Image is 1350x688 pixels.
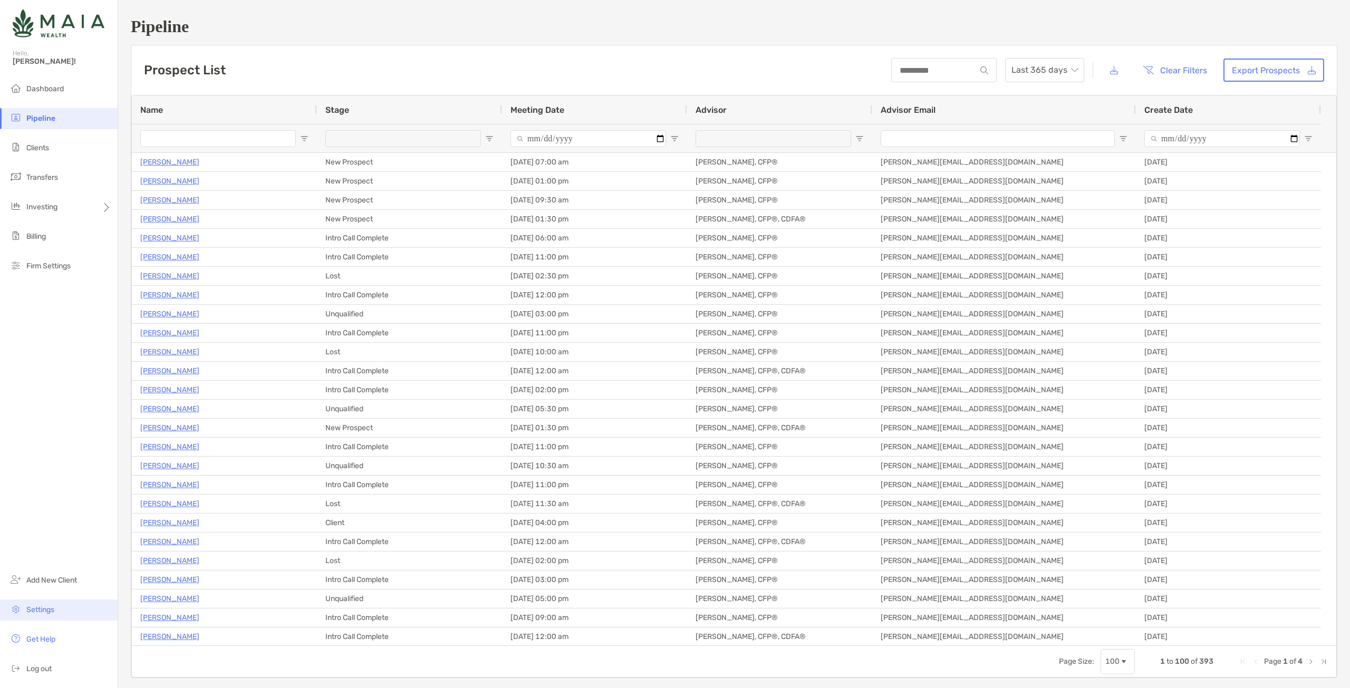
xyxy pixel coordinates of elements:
[687,570,872,589] div: [PERSON_NAME], CFP®
[855,134,864,143] button: Open Filter Menu
[140,345,199,358] a: [PERSON_NAME]
[1136,570,1321,589] div: [DATE]
[872,267,1136,285] div: [PERSON_NAME][EMAIL_ADDRESS][DOMAIN_NAME]
[1136,532,1321,551] div: [DATE]
[9,229,22,242] img: billing icon
[1136,419,1321,437] div: [DATE]
[140,478,199,491] a: [PERSON_NAME]
[140,307,199,321] p: [PERSON_NAME]
[140,193,199,207] a: [PERSON_NAME]
[502,457,687,475] div: [DATE] 10:30 am
[1136,476,1321,494] div: [DATE]
[317,343,502,361] div: Lost
[317,608,502,627] div: Intro Call Complete
[980,66,988,74] img: input icon
[872,532,1136,551] div: [PERSON_NAME][EMAIL_ADDRESS][DOMAIN_NAME]
[687,438,872,456] div: [PERSON_NAME], CFP®
[502,191,687,209] div: [DATE] 09:30 am
[140,250,199,264] a: [PERSON_NAME]
[317,324,502,342] div: Intro Call Complete
[140,421,199,434] p: [PERSON_NAME]
[317,627,502,646] div: Intro Call Complete
[502,495,687,513] div: [DATE] 11:30 am
[140,212,199,226] p: [PERSON_NAME]
[140,156,199,169] p: [PERSON_NAME]
[872,343,1136,361] div: [PERSON_NAME][EMAIL_ADDRESS][DOMAIN_NAME]
[687,267,872,285] div: [PERSON_NAME], CFP®
[687,362,872,380] div: [PERSON_NAME], CFP®, CDFA®
[872,362,1136,380] div: [PERSON_NAME][EMAIL_ADDRESS][DOMAIN_NAME]
[687,172,872,190] div: [PERSON_NAME], CFP®
[26,202,57,211] span: Investing
[1191,657,1198,666] span: of
[9,141,22,153] img: clients icon
[687,551,872,570] div: [PERSON_NAME], CFP®
[317,153,502,171] div: New Prospect
[1136,286,1321,304] div: [DATE]
[502,400,687,418] div: [DATE] 05:30 pm
[317,495,502,513] div: Lost
[1136,608,1321,627] div: [DATE]
[1136,438,1321,456] div: [DATE]
[502,381,687,399] div: [DATE] 02:00 pm
[670,134,679,143] button: Open Filter Menu
[687,343,872,361] div: [PERSON_NAME], CFP®
[872,476,1136,494] div: [PERSON_NAME][EMAIL_ADDRESS][DOMAIN_NAME]
[1175,657,1189,666] span: 100
[300,134,308,143] button: Open Filter Menu
[687,400,872,418] div: [PERSON_NAME], CFP®
[687,305,872,323] div: [PERSON_NAME], CFP®
[140,592,199,605] a: [PERSON_NAME]
[687,457,872,475] div: [PERSON_NAME], CFP®
[9,259,22,272] img: firm-settings icon
[687,153,872,171] div: [PERSON_NAME], CFP®
[140,611,199,624] a: [PERSON_NAME]
[502,476,687,494] div: [DATE] 11:00 pm
[502,419,687,437] div: [DATE] 01:30 pm
[140,383,199,396] a: [PERSON_NAME]
[26,664,52,673] span: Log out
[140,535,199,548] a: [PERSON_NAME]
[687,286,872,304] div: [PERSON_NAME], CFP®
[687,419,872,437] div: [PERSON_NAME], CFP®, CDFA®
[9,82,22,94] img: dashboard icon
[502,267,687,285] div: [DATE] 02:30 pm
[317,476,502,494] div: Intro Call Complete
[872,381,1136,399] div: [PERSON_NAME][EMAIL_ADDRESS][DOMAIN_NAME]
[140,130,296,147] input: Name Filter Input
[502,551,687,570] div: [DATE] 02:00 pm
[687,476,872,494] div: [PERSON_NAME], CFP®
[140,175,199,188] p: [PERSON_NAME]
[687,627,872,646] div: [PERSON_NAME], CFP®, CDFA®
[1136,248,1321,266] div: [DATE]
[317,589,502,608] div: Unqualified
[872,286,1136,304] div: [PERSON_NAME][EMAIL_ADDRESS][DOMAIN_NAME]
[872,400,1136,418] div: [PERSON_NAME][EMAIL_ADDRESS][DOMAIN_NAME]
[317,570,502,589] div: Intro Call Complete
[510,105,564,115] span: Meeting Date
[26,635,55,644] span: Get Help
[317,532,502,551] div: Intro Call Complete
[1304,134,1313,143] button: Open Filter Menu
[502,532,687,551] div: [DATE] 12:00 am
[26,232,46,241] span: Billing
[140,288,199,302] p: [PERSON_NAME]
[1136,400,1321,418] div: [DATE]
[317,457,502,475] div: Unqualified
[317,513,502,532] div: Client
[1251,657,1260,666] div: Previous Page
[502,589,687,608] div: [DATE] 05:00 pm
[1199,657,1213,666] span: 393
[872,324,1136,342] div: [PERSON_NAME][EMAIL_ADDRESS][DOMAIN_NAME]
[687,191,872,209] div: [PERSON_NAME], CFP®
[872,589,1136,608] div: [PERSON_NAME][EMAIL_ADDRESS][DOMAIN_NAME]
[1136,229,1321,247] div: [DATE]
[140,269,199,283] p: [PERSON_NAME]
[502,513,687,532] div: [DATE] 04:00 pm
[502,362,687,380] div: [DATE] 12:00 am
[1136,267,1321,285] div: [DATE]
[140,630,199,643] a: [PERSON_NAME]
